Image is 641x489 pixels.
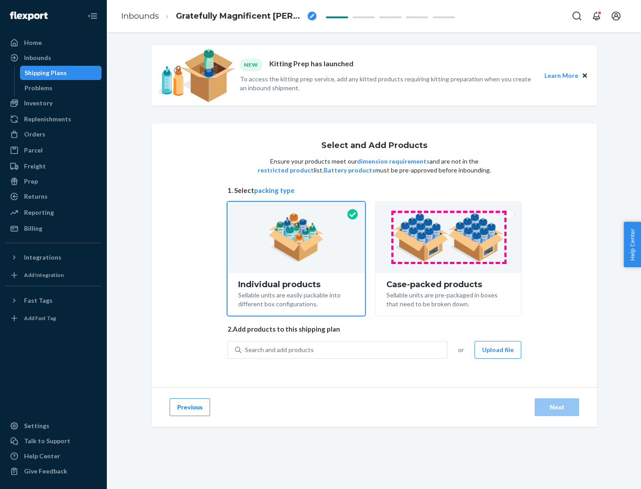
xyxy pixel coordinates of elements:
div: Sellable units are easily packable into different box configurations. [238,289,354,309]
a: Replenishments [5,112,101,126]
div: Returns [24,192,48,201]
button: Previous [170,398,210,416]
a: Parcel [5,143,101,157]
img: case-pack.59cecea509d18c883b923b81aeac6d0b.png [393,213,504,262]
a: Settings [5,419,101,433]
div: Home [24,38,42,47]
span: or [458,345,464,354]
a: Returns [5,189,101,204]
button: Next [535,398,579,416]
button: Give Feedback [5,464,101,478]
a: Reporting [5,205,101,220]
div: Prep [24,177,38,186]
h1: Select and Add Products [321,141,427,150]
a: Shipping Plans [20,66,102,80]
button: Close Navigation [84,7,101,25]
a: Home [5,36,101,50]
div: Settings [24,421,49,430]
button: Open notifications [588,7,605,25]
div: Help Center [24,452,60,461]
span: 1. Select [227,186,521,195]
a: Add Integration [5,268,101,282]
a: Prep [5,174,101,188]
img: individual-pack.facf35554cb0f1810c75b2bd6df2d64e.png [268,213,324,262]
a: Orders [5,127,101,141]
button: Open account menu [607,7,625,25]
div: Problems [24,84,53,92]
button: Upload file [475,341,521,359]
button: packing type [254,186,295,195]
button: Open Search Box [568,7,586,25]
div: NEW [240,59,262,71]
p: Ensure your products meet our and are not in the list. must be pre-approved before inbounding. [257,157,492,175]
a: Inventory [5,96,101,110]
div: Shipping Plans [24,68,67,77]
a: Talk to Support [5,434,101,448]
button: Fast Tags [5,293,101,308]
div: Orders [24,130,45,139]
img: Flexport logo [10,12,48,20]
span: 2. Add products to this shipping plan [227,325,521,334]
button: dimension requirements [357,157,430,166]
button: Learn More [544,71,578,80]
span: Gratefully Magnificent Caiman [176,11,304,22]
div: Replenishments [24,115,71,124]
button: Help Center [624,222,641,267]
a: Billing [5,221,101,236]
ol: breadcrumbs [114,3,324,29]
a: Inbounds [121,11,159,21]
button: Close [580,71,590,80]
p: To access the kitting prep service, add any kitted products requiring kitting preparation when yo... [240,75,536,92]
a: Freight [5,159,101,173]
button: restricted product [258,166,314,175]
div: Sellable units are pre-packaged in boxes that need to be broken down. [386,289,511,309]
div: Next [542,403,572,412]
div: Inbounds [24,53,51,62]
div: Add Fast Tag [24,314,56,322]
div: Reporting [24,208,54,217]
a: Inbounds [5,51,101,65]
div: Case-packed products [386,280,511,289]
div: Individual products [238,280,354,289]
a: Add Fast Tag [5,311,101,325]
div: Billing [24,224,42,233]
div: Parcel [24,146,43,155]
button: Integrations [5,250,101,265]
p: Kitting Prep has launched [269,59,353,71]
a: Problems [20,81,102,95]
button: Battery products [324,166,375,175]
div: Search and add products [245,345,314,354]
a: Help Center [5,449,101,463]
div: Integrations [24,253,61,262]
div: Talk to Support [24,437,70,445]
div: Freight [24,162,46,171]
div: Fast Tags [24,296,53,305]
div: Add Integration [24,271,64,279]
div: Inventory [24,99,53,108]
div: Give Feedback [24,467,67,476]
